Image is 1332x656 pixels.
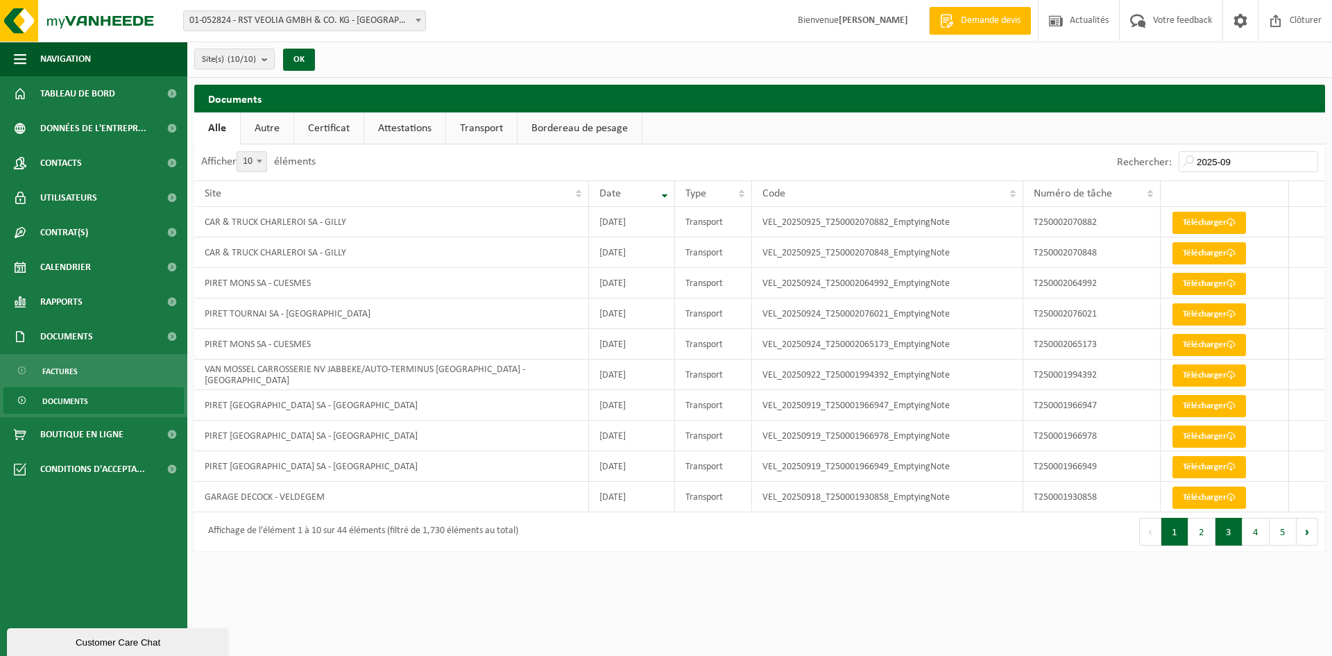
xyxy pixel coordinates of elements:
[752,329,1023,360] td: VEL_20250924_T250002065173_EmptyingNote
[201,519,518,544] div: Affichage de l'élément 1 à 10 sur 44 éléments (filtré de 1,730 éléments au total)
[589,298,675,329] td: [DATE]
[194,207,589,237] td: CAR & TRUCK CHARLEROI SA - GILLY
[1023,329,1161,360] td: T250002065173
[1023,237,1161,268] td: T250002070848
[228,55,256,64] count: (10/10)
[752,268,1023,298] td: VEL_20250924_T250002064992_EmptyingNote
[1297,518,1318,546] button: Next
[3,358,184,384] a: Factures
[1172,364,1246,387] a: Télécharger
[194,112,240,144] a: Alle
[1023,421,1161,451] td: T250001966978
[589,482,675,512] td: [DATE]
[42,358,78,385] span: Factures
[675,482,751,512] td: Transport
[1161,518,1188,546] button: 1
[1172,456,1246,478] a: Télécharger
[194,390,589,421] td: PIRET [GEOGRAPHIC_DATA] SA - [GEOGRAPHIC_DATA]
[194,268,589,298] td: PIRET MONS SA - CUESMES
[685,188,706,199] span: Type
[3,387,184,414] a: Documents
[40,452,145,487] span: Conditions d'accepta...
[1117,157,1172,168] label: Rechercher:
[40,319,93,354] span: Documents
[518,112,642,144] a: Bordereau de pesage
[283,49,315,71] button: OK
[1139,518,1161,546] button: Previous
[40,42,91,76] span: Navigation
[194,360,589,390] td: VAN MOSSEL CARROSSERIE NV JABBEKE/AUTO-TERMINUS [GEOGRAPHIC_DATA] - [GEOGRAPHIC_DATA]
[194,482,589,512] td: GARAGE DECOCK - VELDEGEM
[40,250,91,285] span: Calendrier
[194,85,1325,112] h2: Documents
[184,11,425,31] span: 01-052824 - RST VEOLIA GMBH & CO. KG - HERRENBERG
[675,421,751,451] td: Transport
[1243,518,1270,546] button: 4
[589,207,675,237] td: [DATE]
[752,207,1023,237] td: VEL_20250925_T250002070882_EmptyingNote
[1270,518,1297,546] button: 5
[1023,482,1161,512] td: T250001930858
[675,207,751,237] td: Transport
[40,215,88,250] span: Contrat(s)
[1023,451,1161,482] td: T250001966949
[675,451,751,482] td: Transport
[194,451,589,482] td: PIRET [GEOGRAPHIC_DATA] SA - [GEOGRAPHIC_DATA]
[752,421,1023,451] td: VEL_20250919_T250001966978_EmptyingNote
[752,298,1023,329] td: VEL_20250924_T250002076021_EmptyingNote
[1188,518,1215,546] button: 2
[1172,487,1246,509] a: Télécharger
[194,237,589,268] td: CAR & TRUCK CHARLEROI SA - GILLY
[294,112,364,144] a: Certificat
[1172,334,1246,356] a: Télécharger
[762,188,785,199] span: Code
[40,417,123,452] span: Boutique en ligne
[40,76,115,111] span: Tableau de bord
[589,360,675,390] td: [DATE]
[1023,268,1161,298] td: T250002064992
[1172,303,1246,326] a: Télécharger
[1023,207,1161,237] td: T250002070882
[957,14,1024,28] span: Demande devis
[589,451,675,482] td: [DATE]
[675,329,751,360] td: Transport
[1172,426,1246,448] a: Télécharger
[40,285,83,319] span: Rapports
[1172,395,1246,417] a: Télécharger
[40,111,146,146] span: Données de l'entrepr...
[1023,298,1161,329] td: T250002076021
[194,421,589,451] td: PIRET [GEOGRAPHIC_DATA] SA - [GEOGRAPHIC_DATA]
[1023,390,1161,421] td: T250001966947
[839,15,908,26] strong: [PERSON_NAME]
[589,268,675,298] td: [DATE]
[752,237,1023,268] td: VEL_20250925_T250002070848_EmptyingNote
[589,421,675,451] td: [DATE]
[675,298,751,329] td: Transport
[1034,188,1112,199] span: Numéro de tâche
[1215,518,1243,546] button: 3
[1023,360,1161,390] td: T250001994392
[7,625,232,656] iframe: chat widget
[194,298,589,329] td: PIRET TOURNAI SA - [GEOGRAPHIC_DATA]
[599,188,621,199] span: Date
[675,390,751,421] td: Transport
[241,112,293,144] a: Autre
[446,112,517,144] a: Transport
[589,390,675,421] td: [DATE]
[237,152,266,171] span: 10
[194,49,275,69] button: Site(s)(10/10)
[1172,242,1246,264] a: Télécharger
[675,360,751,390] td: Transport
[675,237,751,268] td: Transport
[1172,212,1246,234] a: Télécharger
[183,10,426,31] span: 01-052824 - RST VEOLIA GMBH & CO. KG - HERRENBERG
[929,7,1031,35] a: Demande devis
[752,482,1023,512] td: VEL_20250918_T250001930858_EmptyingNote
[589,329,675,360] td: [DATE]
[589,237,675,268] td: [DATE]
[364,112,445,144] a: Attestations
[40,180,97,215] span: Utilisateurs
[42,388,88,414] span: Documents
[40,146,82,180] span: Contacts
